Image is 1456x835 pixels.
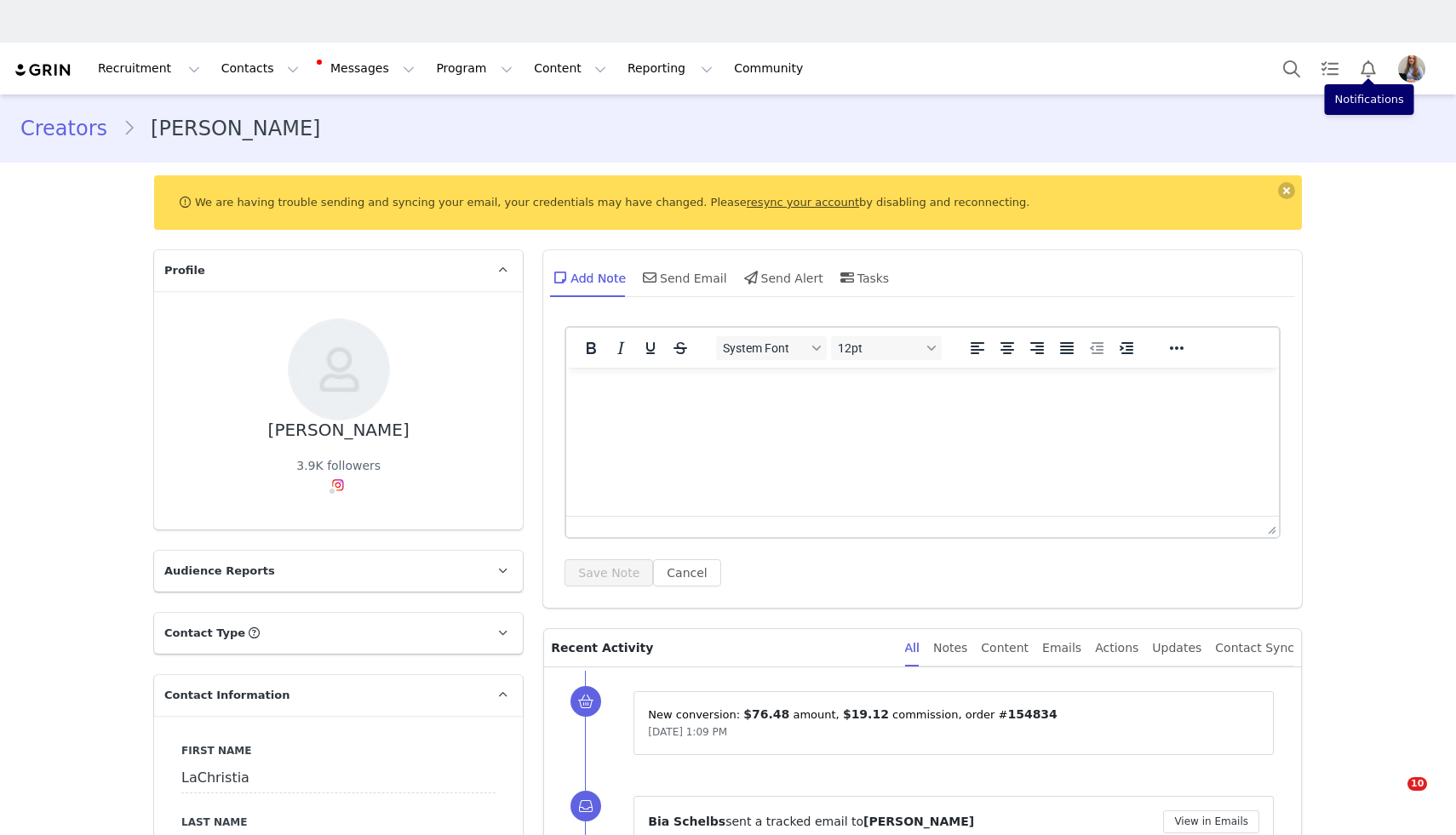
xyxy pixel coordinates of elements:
[1052,336,1081,360] button: Justify
[576,336,605,360] button: Bold
[310,49,425,88] button: Messages
[653,559,720,586] button: Cancel
[648,706,1259,723] p: New conversion: ⁨ ⁩ amount⁨, ⁨ ⁩ commission⁩⁨, order #⁨ ⁩⁩
[725,815,863,828] span: sent a tracked email to
[566,368,1279,516] iframe: Rich Text Area
[550,257,626,298] div: Add Note
[1388,55,1442,83] button: Profile
[164,262,205,279] span: Profile
[268,420,410,440] div: [PERSON_NAME]
[88,49,210,88] button: Recruitment
[524,49,616,88] button: Content
[1007,707,1057,721] span: 154834
[747,196,859,209] a: resync your account
[666,336,695,360] button: Strikethrough
[20,113,123,144] a: Creators
[1023,336,1052,360] button: Align right
[1407,777,1427,791] span: 10
[993,336,1022,360] button: Align center
[843,707,889,721] span: $19.12
[154,175,1302,230] div: We are having trouble sending and syncing your email, your credentials may have changed. Please b...
[1261,517,1279,537] div: Press the Up and Down arrow keys to resize the editor.
[1350,49,1387,88] button: Notifications
[1152,629,1201,667] div: Updates
[963,336,992,360] button: Align left
[1215,629,1294,667] div: Contact Sync
[1163,810,1259,833] button: View in Emails
[1095,629,1138,667] div: Actions
[1112,336,1141,360] button: Increase indent
[933,629,967,667] div: Notes
[838,341,921,355] span: 12pt
[905,629,920,667] div: All
[1373,777,1413,818] iframe: Intercom live chat
[648,815,725,828] span: Bia Schelbs
[1273,49,1310,88] button: Search
[743,707,789,721] span: $76.48
[211,49,309,88] button: Contacts
[1398,55,1425,83] img: 92166ddb-5109-4bd2-983a-5e74b1951be6.jpg
[426,49,523,88] button: Program
[1162,336,1191,360] button: Reveal or hide additional toolbar items
[296,457,381,475] div: 3.9K followers
[831,336,942,360] button: Font sizes
[1311,49,1349,88] a: Tasks
[648,726,727,738] span: [DATE] 1:09 PM
[14,62,73,78] img: grin logo
[551,629,891,666] p: Recent Activity
[1042,629,1081,667] div: Emails
[565,559,653,586] button: Save Note
[164,625,245,642] span: Contact Type
[837,257,890,298] div: Tasks
[723,341,806,355] span: System Font
[1082,336,1111,360] button: Decrease indent
[617,49,723,88] button: Reporting
[639,257,727,298] div: Send Email
[981,629,1029,667] div: Content
[331,478,345,492] img: instagram.svg
[181,815,496,830] label: Last Name
[181,743,496,758] label: First Name
[164,687,289,704] span: Contact Information
[716,336,827,360] button: Fonts
[606,336,635,360] button: Italic
[741,257,823,298] div: Send Alert
[288,318,390,420] img: 8b863d04-2601-4a33-af88-edea3c6f7214--s.jpg
[164,563,275,580] span: Audience Reports
[636,336,665,360] button: Underline
[863,815,974,828] span: [PERSON_NAME]
[724,49,821,88] a: Community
